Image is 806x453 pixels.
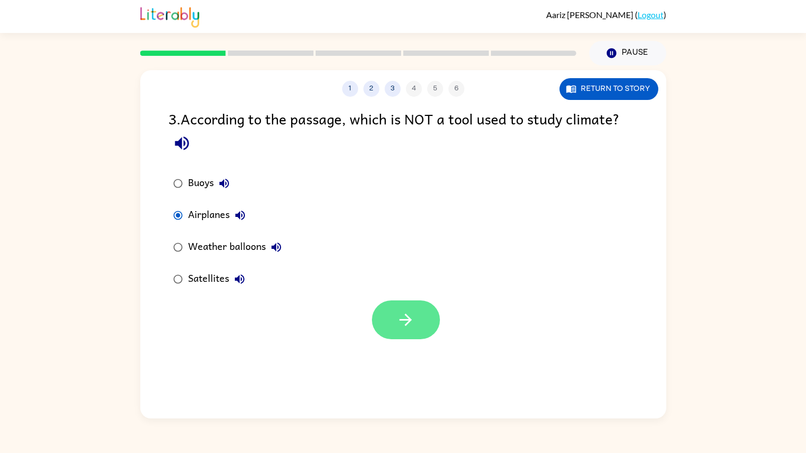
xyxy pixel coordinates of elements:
button: Return to story [559,78,658,100]
button: 1 [342,81,358,97]
a: Logout [638,10,664,20]
button: Pause [589,41,666,65]
button: 2 [363,81,379,97]
div: Airplanes [188,205,251,226]
span: Aariz [PERSON_NAME] [546,10,635,20]
div: Buoys [188,173,235,194]
img: Literably [140,4,199,28]
button: Airplanes [230,205,251,226]
button: Weather balloons [266,237,287,258]
div: 3 . According to the passage, which is NOT a tool used to study climate? [168,107,638,157]
div: ( ) [546,10,666,20]
button: Satellites [229,269,250,290]
button: Buoys [214,173,235,194]
div: Satellites [188,269,250,290]
button: 3 [385,81,401,97]
div: Weather balloons [188,237,287,258]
